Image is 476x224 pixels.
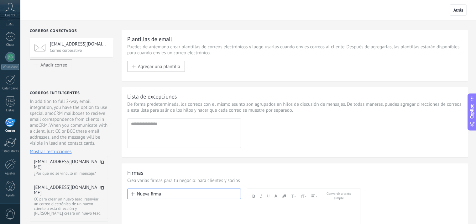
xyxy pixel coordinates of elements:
[127,61,185,72] button: Agregar una plantilla
[311,195,317,198] span: Alineación
[127,35,172,43] div: Plantillas de email
[127,93,177,100] div: Lista de excepciones
[252,192,255,200] button: Negrita
[30,59,72,70] button: Añadir correo
[127,189,241,199] button: Nueva firma
[322,192,356,200] button: Convertir a texto simple
[40,62,67,67] span: Añadir correo
[34,171,104,176] dd: ¿Por qué no se vinculó mi mensaje?
[1,109,19,113] div: Listas
[100,159,104,170] span: Copiar
[34,159,99,170] span: [EMAIL_ADDRESS][DOMAIN_NAME]
[1,64,19,70] div: WhatsApp
[138,64,180,69] span: Agregar una plantilla
[1,194,19,198] div: Ayuda
[30,29,113,33] div: Correos conectados
[30,149,72,155] span: Mostrar restricciones
[127,101,463,113] p: De forma predeterminada, los correos con el mismo asunto son agrupados en hilos de discusión de m...
[1,87,19,91] div: Calendario
[30,91,80,95] div: Correos inteligentes
[291,194,296,198] span: Letra
[260,192,262,200] button: Cursiva
[30,99,108,155] div: In addition to full 2-way email integration, you have the option to use special amoCRM mailboxes ...
[127,44,463,56] p: Puedes de antemano crear plantillas de correos electrónicos y luego usarlas cuando envíes correos...
[34,197,104,216] dd: CC para crear un nuevo lead: reenviar un correo electrónico de un nuevo cliente a esta dirección ...
[100,185,104,195] span: Copiar
[127,169,143,176] div: Firmas
[127,178,463,184] p: Crea varias firmas para tu negocio: para clientes y socios
[282,195,286,198] span: Color de relleno
[1,172,19,176] div: Ajustes
[50,41,109,47] h4: [EMAIL_ADDRESS][DOMAIN_NAME]
[50,48,109,53] p: Correo corporativo
[1,43,19,47] div: Chats
[1,129,19,133] div: Correo
[301,194,307,198] span: Tamaño de fuente
[34,185,99,195] span: [EMAIL_ADDRESS][DOMAIN_NAME]
[267,192,269,200] button: Subrayado
[469,104,475,119] span: Copilot
[5,13,15,18] span: Cuenta
[274,194,278,198] span: Color de fuente
[453,7,463,13] span: Atrás
[1,149,19,153] div: Estadísticas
